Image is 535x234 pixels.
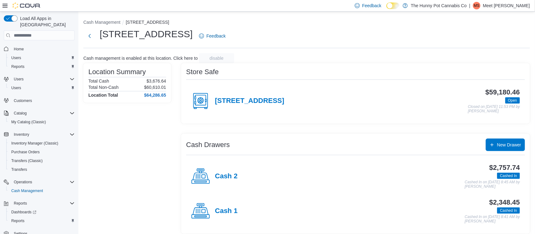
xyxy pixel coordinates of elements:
[6,53,77,62] button: Users
[11,85,21,90] span: Users
[11,75,26,83] button: Users
[465,180,520,189] p: Cashed In on [DATE] 8:45 AM by [PERSON_NAME]
[14,98,32,103] span: Customers
[9,63,75,70] span: Reports
[199,53,234,63] button: disable
[88,85,119,90] h6: Total Non-Cash
[83,19,530,27] nav: An example of EuiBreadcrumbs
[1,178,77,186] button: Operations
[6,156,77,165] button: Transfers (Classic)
[485,89,520,96] h3: $59,180.46
[6,139,77,148] button: Inventory Manager (Classic)
[6,62,77,71] button: Reports
[11,55,21,60] span: Users
[500,173,517,179] span: Cashed In
[11,64,24,69] span: Reports
[18,15,75,28] span: Load All Apps in [GEOGRAPHIC_DATA]
[508,98,517,103] span: Open
[6,165,77,174] button: Transfers
[9,187,75,195] span: Cash Management
[1,109,77,118] button: Catalog
[11,141,58,146] span: Inventory Manager (Classic)
[9,140,61,147] a: Inventory Manager (Classic)
[9,84,75,92] span: Users
[11,167,27,172] span: Transfers
[11,188,43,193] span: Cash Management
[14,111,27,116] span: Catalog
[11,200,29,207] button: Reports
[14,47,24,52] span: Home
[9,166,29,173] a: Transfers
[362,3,381,9] span: Feedback
[9,157,75,165] span: Transfers (Classic)
[144,85,166,90] p: $60,610.01
[9,140,75,147] span: Inventory Manager (Classic)
[9,166,75,173] span: Transfers
[11,210,36,215] span: Dashboards
[197,30,228,42] a: Feedback
[13,3,41,9] img: Cova
[9,148,42,156] a: Purchase Orders
[215,207,238,215] h4: Cash 1
[88,68,146,76] h3: Location Summary
[147,79,166,84] p: $3,676.64
[186,68,219,76] h3: Store Safe
[505,97,520,104] span: Open
[9,54,24,62] a: Users
[11,218,24,223] span: Reports
[186,141,230,149] h3: Cash Drawers
[6,186,77,195] button: Cash Management
[11,45,75,53] span: Home
[88,79,109,84] h6: Total Cash
[100,28,193,40] h1: [STREET_ADDRESS]
[11,200,75,207] span: Reports
[9,208,75,216] span: Dashboards
[1,44,77,53] button: Home
[386,3,400,9] input: Dark Mode
[489,164,520,171] h3: $2,757.74
[11,109,29,117] button: Catalog
[9,84,24,92] a: Users
[88,93,118,98] h4: Location Total
[144,93,166,98] h4: $64,286.65
[9,118,75,126] span: My Catalog (Classic)
[14,201,27,206] span: Reports
[9,148,75,156] span: Purchase Orders
[465,215,520,223] p: Cashed In on [DATE] 8:41 AM by [PERSON_NAME]
[9,63,27,70] a: Reports
[500,208,517,213] span: Cashed In
[411,2,467,9] p: The Hunny Pot Cannabis Co
[11,178,35,186] button: Operations
[11,131,32,138] button: Inventory
[210,55,223,61] span: disable
[126,20,169,25] button: [STREET_ADDRESS]
[473,2,480,9] div: Meet Shah
[483,2,530,9] p: Meet [PERSON_NAME]
[215,172,238,181] h4: Cash 2
[11,150,40,155] span: Purchase Orders
[1,96,77,105] button: Customers
[83,20,120,25] button: Cash Management
[6,84,77,92] button: Users
[6,148,77,156] button: Purchase Orders
[474,2,480,9] span: MS
[6,208,77,216] a: Dashboards
[11,120,46,125] span: My Catalog (Classic)
[14,77,24,82] span: Users
[14,180,32,185] span: Operations
[11,109,75,117] span: Catalog
[468,105,520,113] p: Closed on [DATE] 11:53 PM by [PERSON_NAME]
[11,97,75,104] span: Customers
[11,158,43,163] span: Transfers (Classic)
[9,54,75,62] span: Users
[9,187,45,195] a: Cash Management
[9,208,39,216] a: Dashboards
[9,217,27,225] a: Reports
[83,56,198,61] p: Cash management is enabled at this location. Click here to
[1,75,77,84] button: Users
[497,207,520,214] span: Cashed In
[489,199,520,206] h3: $2,348.45
[11,75,75,83] span: Users
[6,118,77,126] button: My Catalog (Classic)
